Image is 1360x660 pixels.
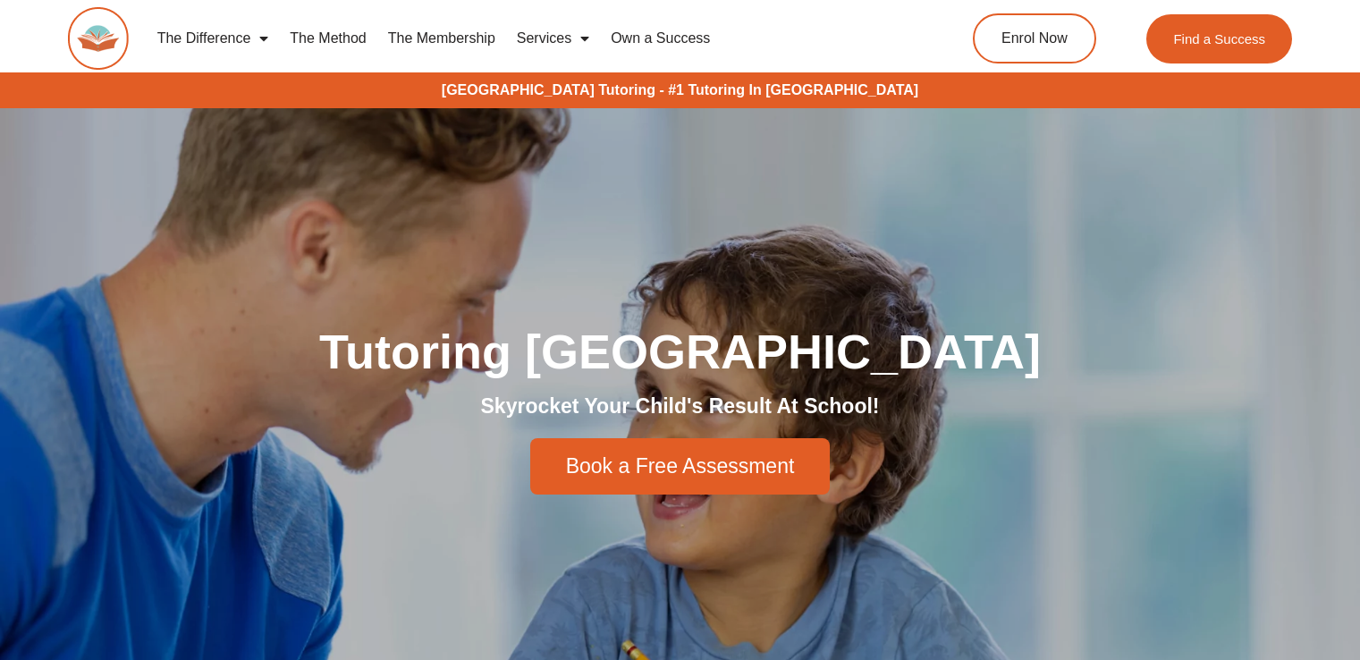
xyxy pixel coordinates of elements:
h1: Tutoring [GEOGRAPHIC_DATA] [180,327,1181,376]
a: Book a Free Assessment [530,438,831,495]
nav: Menu [147,18,903,59]
h2: Skyrocket Your Child's Result At School! [180,393,1181,420]
a: Own a Success [600,18,721,59]
a: Find a Success [1146,14,1292,63]
span: Enrol Now [1001,31,1068,46]
a: Enrol Now [973,13,1096,63]
a: Services [506,18,600,59]
a: The Difference [147,18,280,59]
a: The Method [279,18,376,59]
span: Find a Success [1173,32,1265,46]
a: The Membership [377,18,506,59]
span: Book a Free Assessment [566,456,795,477]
